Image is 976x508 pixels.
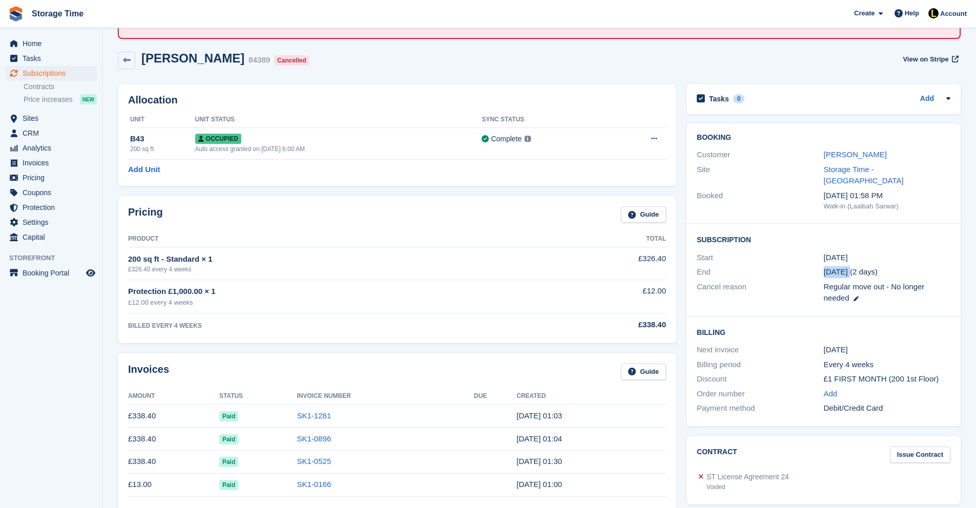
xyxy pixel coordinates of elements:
[5,66,97,80] a: menu
[23,200,84,215] span: Protection
[824,359,950,371] div: Every 4 weeks
[920,93,934,105] a: Add
[297,480,331,489] a: SK1-0166
[23,51,84,66] span: Tasks
[697,164,823,187] div: Site
[23,141,84,155] span: Analytics
[23,266,84,280] span: Booking Portal
[23,156,84,170] span: Invoices
[5,141,97,155] a: menu
[824,267,878,276] span: [DATE] (2 days)
[516,434,562,443] time: 2025-06-29 00:04:58 UTC
[128,253,536,265] div: 200 sq ft - Standard × 1
[824,373,950,385] div: £1 FIRST MONTH (200 1st Floor)
[128,473,219,496] td: £13.00
[297,457,331,465] a: SK1-0525
[697,266,823,278] div: End
[697,149,823,161] div: Customer
[697,447,737,463] h2: Contract
[697,252,823,264] div: Start
[195,144,482,154] div: Auto access granted on [DATE] 6:00 AM
[899,51,961,68] a: View on Stripe
[905,8,919,18] span: Help
[824,344,950,356] div: [DATE]
[5,215,97,229] a: menu
[23,111,84,125] span: Sites
[621,364,666,380] a: Guide
[195,112,482,128] th: Unit Status
[707,472,789,482] div: ST License Agreement 24
[697,359,823,371] div: Billing period
[824,388,838,400] a: Add
[297,434,331,443] a: SK1-0896
[621,206,666,223] a: Guide
[9,253,102,263] span: Storefront
[5,185,97,200] a: menu
[128,388,219,405] th: Amount
[219,411,238,421] span: Paid
[516,457,562,465] time: 2025-06-01 00:30:08 UTC
[903,54,948,65] span: View on Stripe
[697,190,823,211] div: Booked
[128,265,536,274] div: £326.40 every 4 weeks
[80,94,97,104] div: NEW
[697,281,823,304] div: Cancel reason
[23,230,84,244] span: Capital
[697,344,823,356] div: Next invoice
[219,434,238,444] span: Paid
[85,267,97,279] a: Preview store
[525,136,531,142] img: icon-info-grey-7440780725fd019a000dd9b08b2336e03edf1995a4989e88bcd33f0948082b44.svg
[697,388,823,400] div: Order number
[824,282,925,303] span: Regular move out - No longer needed
[854,8,875,18] span: Create
[482,112,610,128] th: Sync Status
[128,321,536,330] div: BILLED EVERY 4 WEEKS
[5,171,97,185] a: menu
[733,94,745,103] div: 0
[248,54,270,66] div: 84389
[297,388,474,405] th: Invoice Number
[5,200,97,215] a: menu
[219,457,238,467] span: Paid
[824,165,904,185] a: Storage Time - [GEOGRAPHIC_DATA]
[928,8,939,18] img: Laaibah Sarwar
[824,150,887,159] a: [PERSON_NAME]
[24,95,73,104] span: Price increases
[5,51,97,66] a: menu
[128,231,536,247] th: Product
[274,55,309,66] div: Cancelled
[5,156,97,170] a: menu
[128,450,219,473] td: £338.40
[130,133,195,145] div: B43
[5,36,97,51] a: menu
[23,185,84,200] span: Coupons
[536,231,666,247] th: Total
[697,373,823,385] div: Discount
[697,327,950,337] h2: Billing
[5,266,97,280] a: menu
[5,126,97,140] a: menu
[8,6,24,22] img: stora-icon-8386f47178a22dfd0bd8f6a31ec36ba5ce8667c1dd55bd0f319d3a0aa187defe.svg
[516,411,562,420] time: 2025-07-27 00:03:30 UTC
[707,482,789,492] div: Voided
[130,144,195,154] div: 200 sq ft
[5,111,97,125] a: menu
[474,388,516,405] th: Due
[491,134,522,144] div: Complete
[128,364,169,380] h2: Invoices
[697,403,823,414] div: Payment method
[697,134,950,142] h2: Booking
[128,206,163,223] h2: Pricing
[824,190,950,202] div: [DATE] 01:58 PM
[24,82,97,92] a: Contracts
[128,94,666,106] h2: Allocation
[128,286,536,298] div: Protection £1,000.00 × 1
[128,428,219,451] td: £338.40
[128,164,160,176] a: Add Unit
[23,36,84,51] span: Home
[940,9,967,19] span: Account
[709,94,729,103] h2: Tasks
[219,388,297,405] th: Status
[23,215,84,229] span: Settings
[536,319,666,331] div: £338.40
